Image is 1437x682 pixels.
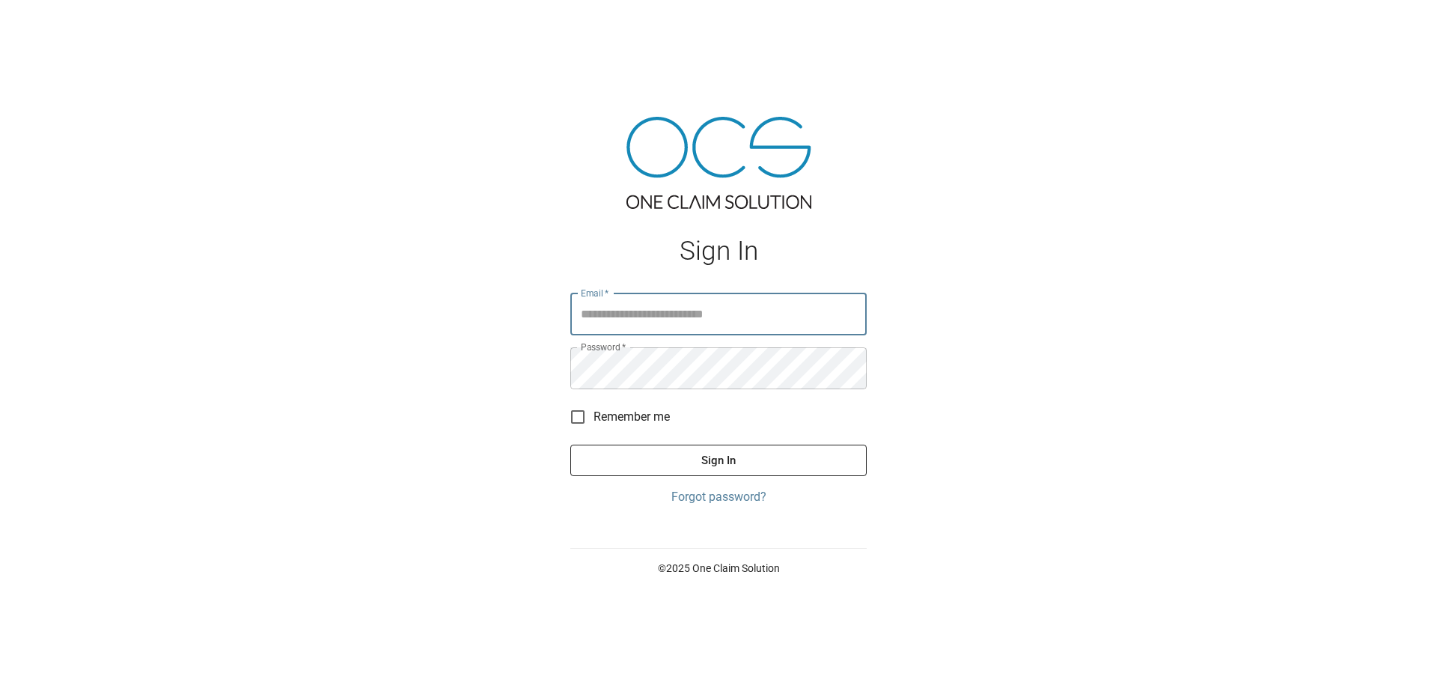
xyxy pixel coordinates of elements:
p: © 2025 One Claim Solution [570,561,867,576]
label: Email [581,287,609,299]
a: Forgot password? [570,488,867,506]
img: ocs-logo-tra.png [626,117,811,209]
img: ocs-logo-white-transparent.png [18,9,78,39]
h1: Sign In [570,236,867,267]
span: Remember me [594,408,670,426]
button: Sign In [570,445,867,476]
label: Password [581,341,626,353]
